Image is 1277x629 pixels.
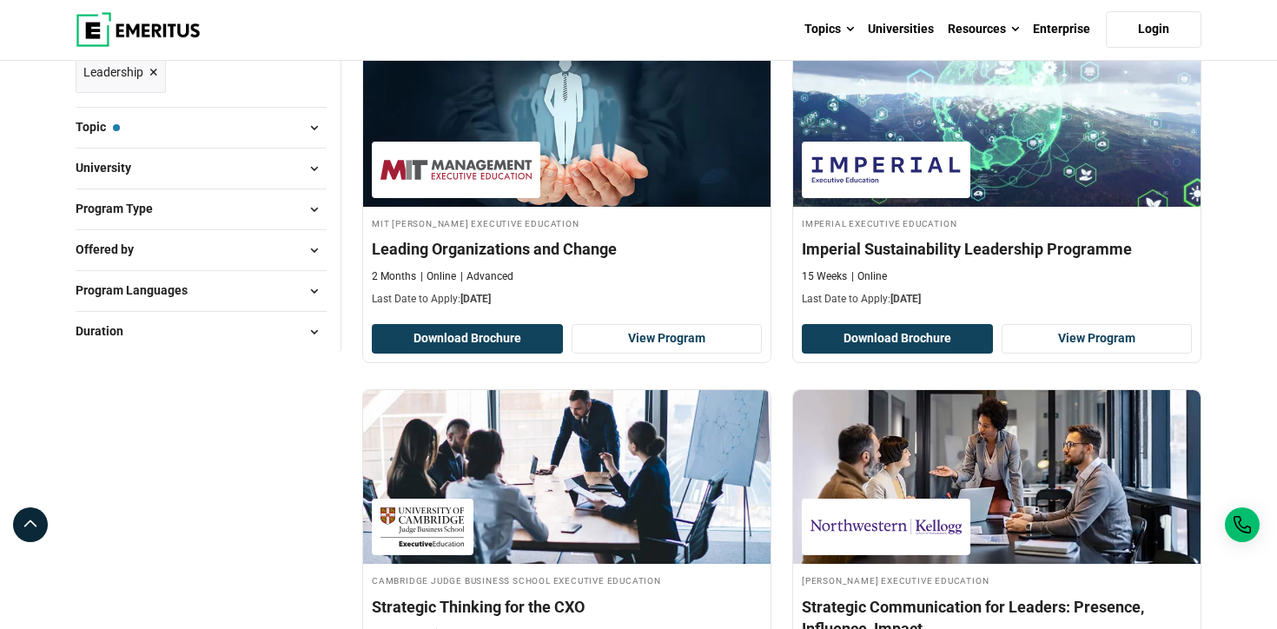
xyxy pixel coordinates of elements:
button: Topic [76,115,327,141]
img: Strategic Communication for Leaders: Presence, Influence, Impact | Online Leadership Course [793,390,1201,564]
span: Program Languages [76,281,202,300]
button: Program Languages [76,278,327,304]
p: Last Date to Apply: [802,292,1192,307]
p: Online [420,269,456,284]
a: Login [1106,11,1201,48]
span: [DATE] [460,293,491,305]
button: Program Type [76,196,327,222]
span: University [76,158,145,177]
a: View Program [1002,324,1193,354]
p: 15 Weeks [802,269,847,284]
img: Kellogg Executive Education [811,507,962,546]
h4: Cambridge Judge Business School Executive Education [372,573,762,587]
h4: Leading Organizations and Change [372,238,762,260]
h4: Imperial Executive Education [802,215,1192,230]
span: Leadership [83,63,143,82]
p: Online [851,269,887,284]
h4: [PERSON_NAME] Executive Education [802,573,1192,587]
span: Duration [76,321,137,341]
button: Offered by [76,237,327,263]
a: View Program [572,324,763,354]
span: × [149,60,158,85]
h4: Imperial Sustainability Leadership Programme [802,238,1192,260]
button: Duration [76,319,327,345]
h4: MIT [PERSON_NAME] Executive Education [372,215,762,230]
h4: Strategic Thinking for the CXO [372,596,762,618]
p: 2 Months [372,269,416,284]
span: [DATE] [890,293,921,305]
a: Leadership Course by Imperial Executive Education - September 11, 2025 Imperial Executive Educati... [793,33,1201,316]
img: Imperial Sustainability Leadership Programme | Online Leadership Course [793,33,1201,207]
img: MIT Sloan Executive Education [380,150,532,189]
p: Last Date to Apply: [372,292,762,307]
span: Program Type [76,199,167,218]
a: Leadership Course by MIT Sloan Executive Education - September 11, 2025 MIT Sloan Executive Educa... [363,33,771,316]
span: Topic [76,117,120,136]
img: Cambridge Judge Business School Executive Education [380,507,465,546]
a: Leadership × [76,52,166,93]
img: Imperial Executive Education [811,150,962,189]
button: Download Brochure [372,324,563,354]
p: Advanced [460,269,513,284]
button: University [76,156,327,182]
img: Leading Organizations and Change | Online Leadership Course [363,33,771,207]
button: Download Brochure [802,324,993,354]
img: Strategic Thinking for the CXO | Online Leadership Course [363,390,771,564]
span: Offered by [76,240,148,259]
